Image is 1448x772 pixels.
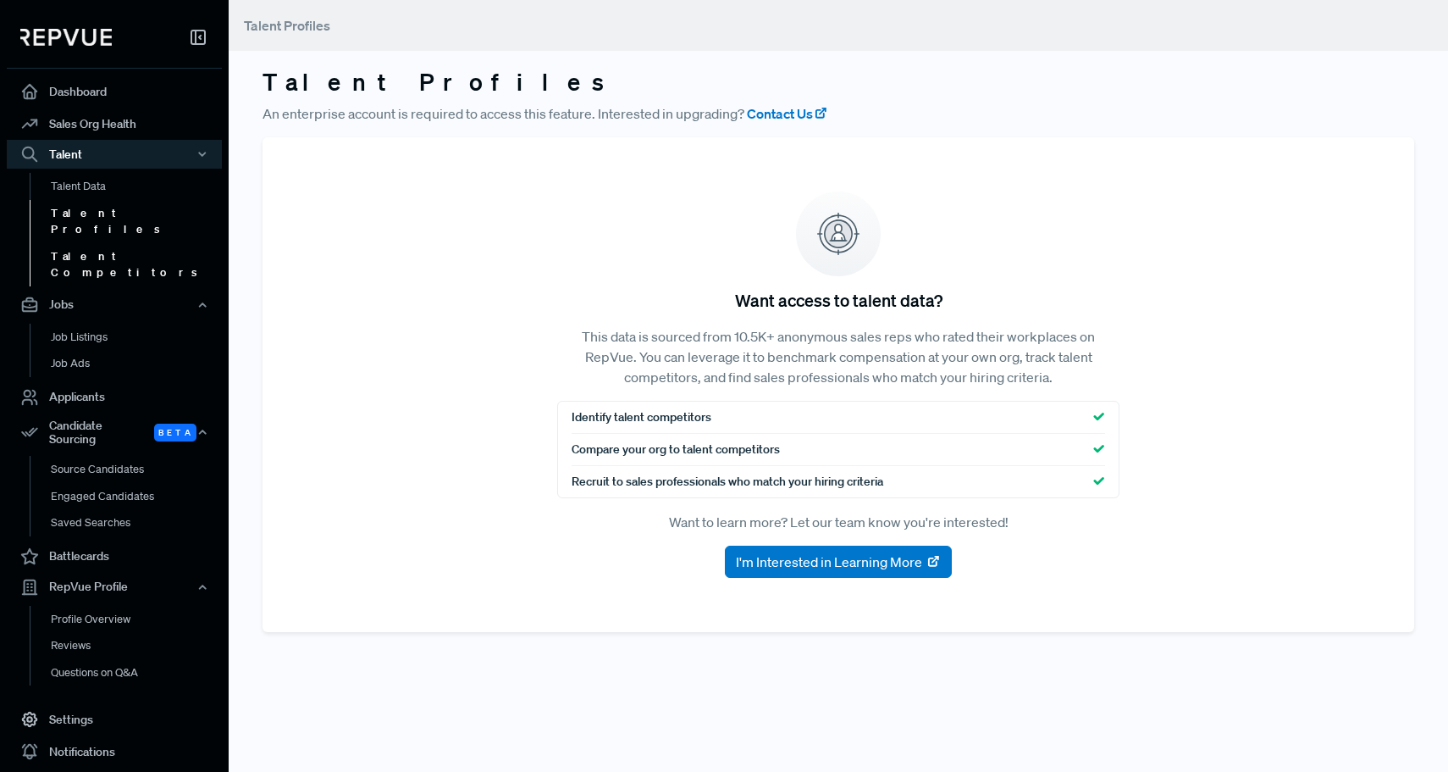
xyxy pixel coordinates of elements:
a: Saved Searches [30,509,245,536]
a: Sales Org Health [7,108,222,140]
a: Source Candidates [30,456,245,483]
a: Job Listings [30,324,245,351]
a: Talent Data [30,173,245,200]
span: Talent Profiles [244,17,330,34]
div: Candidate Sourcing [7,414,222,453]
a: Applicants [7,381,222,414]
button: RepVue Profile [7,573,222,602]
a: Questions on Q&A [30,659,245,686]
button: Talent [7,140,222,169]
a: Job Ads [30,350,245,377]
a: Battlecards [7,541,222,573]
button: Candidate Sourcing Beta [7,414,222,453]
a: Engaged Candidates [30,483,245,510]
a: Settings [7,703,222,736]
img: RepVue [20,29,112,46]
a: Profile Overview [30,606,245,633]
a: Reviews [30,632,245,659]
a: Notifications [7,736,222,768]
a: Talent Profiles [30,200,245,243]
button: Jobs [7,291,222,319]
a: Dashboard [7,75,222,108]
a: Talent Competitors [30,243,245,286]
span: Beta [154,424,196,442]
